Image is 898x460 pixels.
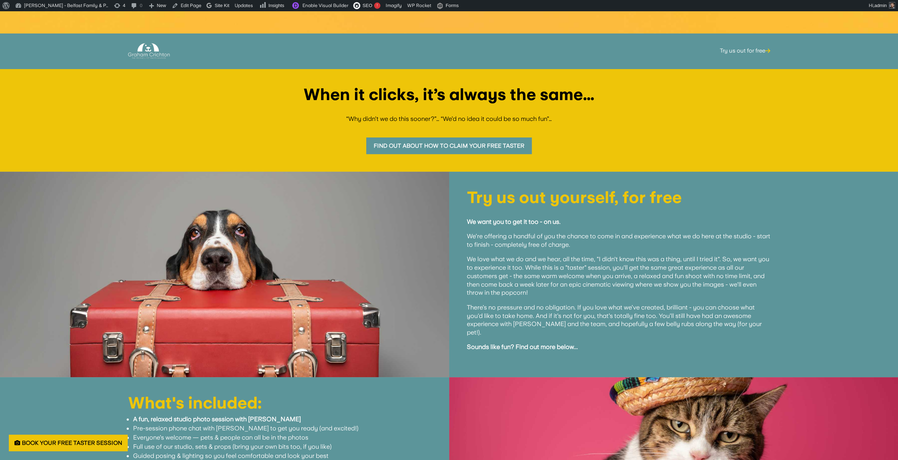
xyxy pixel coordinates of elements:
[467,343,578,350] strong: Sounds like fun? Find out more below...
[467,232,770,248] span: We’re offering a handful of you the chance to come in and experience what we do here at the studi...
[133,433,432,442] li: Everyone’s welcome — pets & people can all be in the photos
[133,424,432,433] li: Pre-session phone chat with [PERSON_NAME] to get you ready (and excited!)
[374,2,380,9] div: !
[128,41,170,61] img: Graham Crichton Photography Logo - Graham Crichton - Belfast Family & Pet Photography Studio
[269,3,284,8] span: Insights
[467,303,762,336] span: There’s no pressure and no obligation. If you love what we’ve created, brilliant - you can choose...
[467,189,770,209] h1: Try us out yourself, for free
[366,137,532,154] a: Find out about how to claim your free taster
[9,435,128,451] a: Book Your Free Taster Session
[362,3,372,8] span: SEO
[720,37,770,65] a: Try us out for free
[874,3,887,8] span: admin
[18,86,880,106] h1: When it clicks, it’s always the same…
[346,115,552,122] span: “Why didn’t we do this sooner?”… “We’d no idea it could be so much fun”…
[133,415,301,423] strong: A fun, relaxed studio photo session with [PERSON_NAME]
[128,395,432,415] h1: What's included:
[133,442,432,451] li: Full use of our studio, sets & props (bring your own bits too, if you like)
[467,218,561,225] strong: We want you to get it too - on us.
[215,3,229,8] span: Site Kit
[467,255,769,296] span: We love what we do and we hear, all the time, "I didn't know this was a thing, until I tried it"....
